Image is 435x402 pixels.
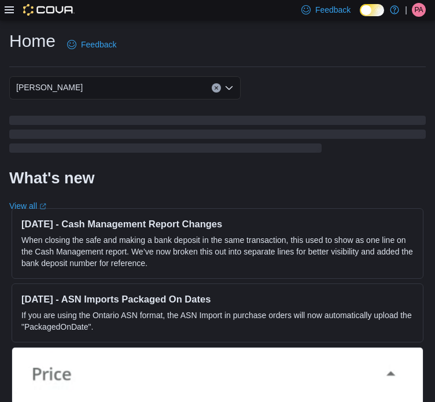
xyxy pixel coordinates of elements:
[16,80,83,94] span: [PERSON_NAME]
[9,169,94,187] h2: What's new
[360,4,384,16] input: Dark Mode
[62,33,121,56] a: Feedback
[81,39,116,50] span: Feedback
[405,3,407,17] p: |
[9,118,426,155] span: Loading
[21,293,414,305] h3: [DATE] - ASN Imports Packaged On Dates
[21,218,414,230] h3: [DATE] - Cash Management Report Changes
[414,3,423,17] span: PA
[39,203,46,210] svg: External link
[23,4,75,16] img: Cova
[212,83,221,93] button: Clear input
[9,201,46,211] a: View allExternal link
[224,83,234,93] button: Open list of options
[9,29,56,53] h1: Home
[21,309,414,333] p: If you are using the Ontario ASN format, the ASN Import in purchase orders will now automatically...
[412,3,426,17] div: Prince Arceo
[315,4,351,16] span: Feedback
[21,234,414,269] p: When closing the safe and making a bank deposit in the same transaction, this used to show as one...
